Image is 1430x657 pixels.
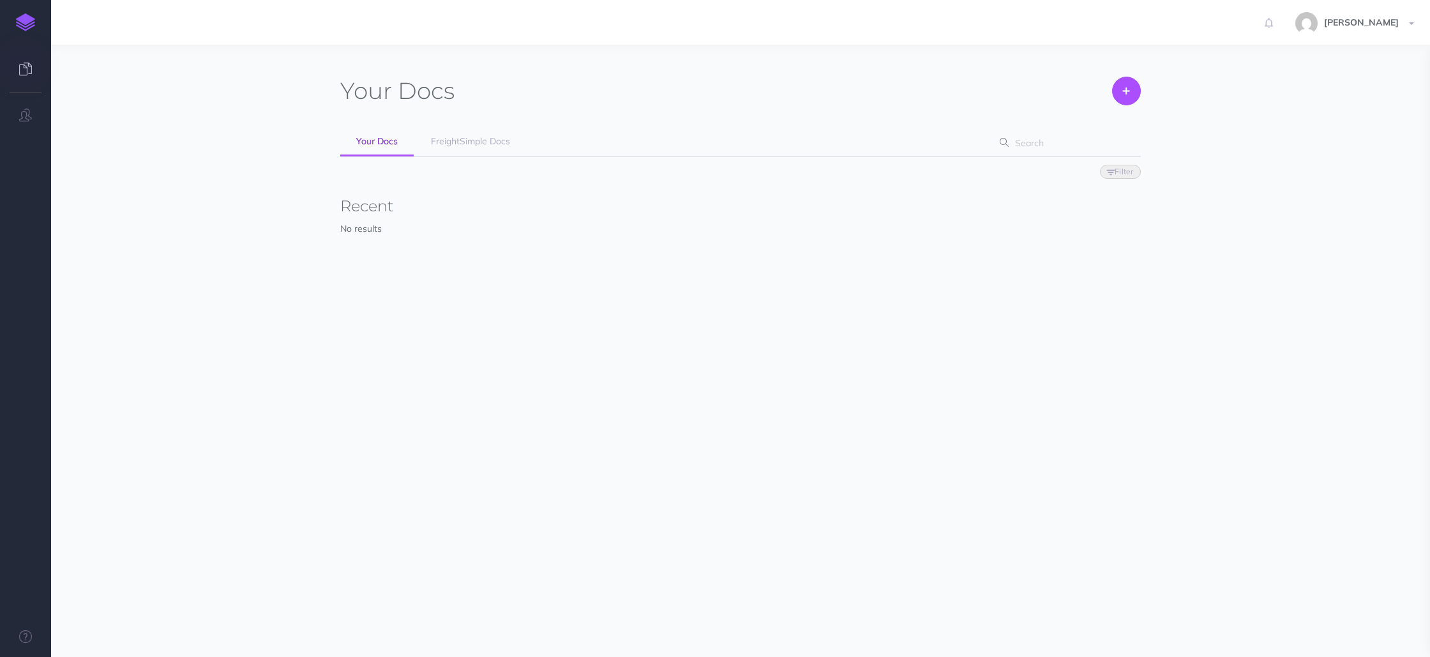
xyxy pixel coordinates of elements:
[1100,165,1141,179] button: Filter
[340,222,1140,236] p: No results
[356,135,398,147] span: Your Docs
[415,128,526,156] a: FreightSimple Docs
[340,77,455,105] h1: Docs
[431,135,510,147] span: FreightSimple Docs
[1011,132,1120,155] input: Search
[1295,12,1318,34] img: bd6a5cd5cd887f5f1400e9790900d9b3.jpg
[16,13,35,31] img: logo-mark.svg
[340,77,392,105] span: Your
[1318,17,1405,28] span: [PERSON_NAME]
[340,198,1140,215] h3: Recent
[340,128,414,156] a: Your Docs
